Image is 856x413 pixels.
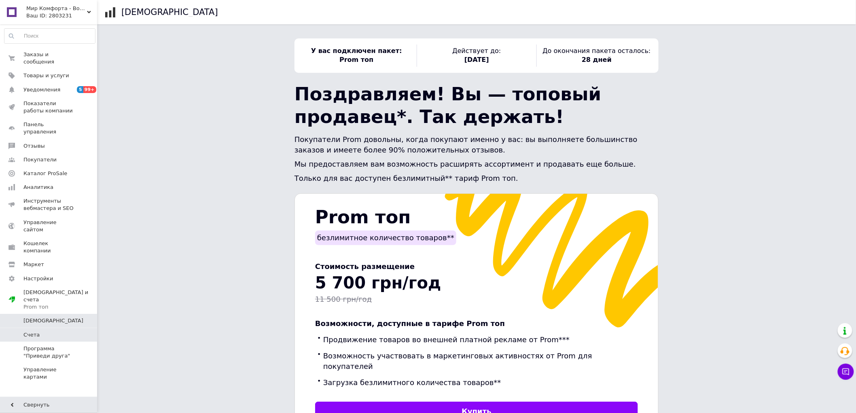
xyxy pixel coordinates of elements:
[323,352,592,370] span: Возможность участвовать в маркетинговых активностях от Prom для покупателей
[315,295,372,303] span: 11 500 грн/год
[26,12,97,19] div: Ваш ID: 2803231
[23,317,83,324] span: [DEMOGRAPHIC_DATA]
[417,44,537,67] div: Действует до:
[295,160,636,168] span: Мы предоставляем вам возможность расширять ассортимент и продавать еще больше.
[315,262,415,271] span: Стоимость размещение
[582,56,612,64] span: 28 дней
[323,335,570,344] span: Продвижение товаров во внешней платной рекламе от Prom***
[315,319,505,328] span: Возможности, доступные в тарифе Prom топ
[23,261,44,268] span: Маркет
[23,100,75,114] span: Показатели работы компании
[23,240,75,254] span: Кошелек компании
[295,83,602,127] span: Поздравляем! Вы — топовый продавец*. Так держать!
[26,5,87,12] span: Мир Комфорта - Ворота, роллеты, автоматика для ворот, жалюзи
[23,170,67,177] span: Каталог ProSale
[295,135,638,154] span: Покупатели Prom довольны, когда покупают именно у вас: вы выполняете большинство заказов и имеете...
[77,86,83,93] span: 5
[315,273,441,292] span: 5 700 грн/год
[315,206,411,228] span: Prom топ
[23,72,69,79] span: Товары и услуги
[23,184,53,191] span: Аналитика
[838,364,854,380] button: Чат с покупателем
[4,29,95,43] input: Поиск
[339,56,373,64] span: Prom топ
[23,142,45,150] span: Отзывы
[23,86,60,93] span: Уведомления
[23,366,75,381] span: Управление картами
[121,7,218,17] h1: [DEMOGRAPHIC_DATA]
[317,233,454,242] span: безлимитное количество товаров**
[23,197,75,212] span: Инструменты вебмастера и SEO
[23,303,97,311] div: Prom топ
[311,47,402,55] span: У вас подключен пакет:
[23,219,75,233] span: Управление сайтом
[323,378,501,387] span: Загрузка безлимитного количества товаров**
[23,345,75,360] span: Программа "Приведи друга"
[83,86,97,93] span: 99+
[23,121,75,136] span: Панель управления
[295,174,518,182] span: Только для вас доступен безлимитный** тариф Prom топ.
[464,56,489,64] span: [DATE]
[23,275,53,282] span: Настройки
[23,51,75,66] span: Заказы и сообщения
[23,331,40,339] span: Счета
[23,289,97,311] span: [DEMOGRAPHIC_DATA] и счета
[23,156,57,163] span: Покупатели
[543,47,651,55] span: До окончания пакета осталось:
